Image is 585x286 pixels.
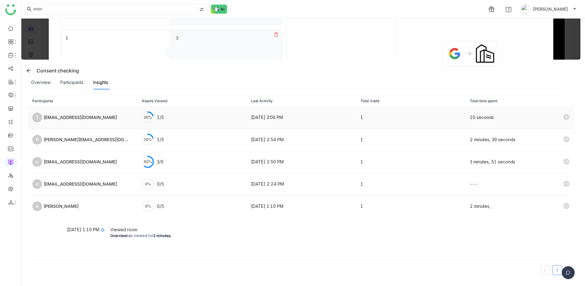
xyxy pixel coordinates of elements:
div: Insights [93,79,108,86]
div: 10 seconds [470,114,494,121]
td: 1 [356,129,465,151]
span: 20% [142,138,154,141]
div: [EMAIL_ADDRESS][DOMAIN_NAME] [44,114,117,121]
div: 2 minutes, [470,203,491,210]
img: ask-buddy-normal.svg [211,5,227,14]
td: [DATE] 1:10 PM [246,195,356,218]
span: T [36,113,39,122]
th: Assets Viewed [137,96,246,106]
td: [DATE] 2:50 PM [246,151,356,173]
td: [DATE] 2:54 PM [246,129,356,151]
div: [PERSON_NAME] [44,203,79,210]
th: Last Activity [246,96,356,106]
div: 3/5 [157,159,164,165]
a: 1 [553,266,562,275]
span: B [36,135,39,145]
b: Overview [110,233,127,238]
img: search-type.svg [199,7,204,12]
b: 2 minutes, [153,233,171,238]
span: 60% [142,160,154,164]
button: [PERSON_NAME] [519,4,578,14]
th: Total time spent [465,96,574,106]
img: help.svg [505,7,512,13]
span: A [36,201,39,211]
div: Consent checking [24,66,79,75]
span: U [36,179,39,189]
span: U [36,157,39,167]
div: [PERSON_NAME][EMAIL_ADDRESS][DOMAIN_NAME] [44,136,132,143]
td: 1 [356,195,465,218]
img: logo [5,4,16,15]
span: 0% [142,204,154,208]
div: Viewed room [110,226,570,233]
div: 0/5 [157,181,164,187]
img: avatar [521,4,530,14]
div: 1/5 [157,136,164,143]
td: 1 [356,173,465,195]
td: [DATE] 2:24 PM [246,173,356,195]
td: [DATE] 3:06 PM [246,106,356,129]
button: Next Page [565,265,574,275]
div: [DATE] 1:10 PM [38,226,99,233]
img: dsr-chat-floating.svg [561,266,576,281]
span: 0% [142,182,154,186]
div: Participants [60,79,83,86]
div: 3 minutes, 51 seconds [470,159,515,165]
span: 20% [142,116,154,119]
span: [PERSON_NAME] [533,6,568,12]
div: [EMAIL_ADDRESS][DOMAIN_NAME] [44,181,117,187]
div: 1/5 [157,114,164,121]
td: 1 [356,151,465,173]
div: Overview [31,79,51,86]
div: 0/5 [157,203,164,210]
div: [EMAIL_ADDRESS][DOMAIN_NAME] [44,159,117,165]
td: 1 [356,106,465,129]
div: --- [470,181,477,187]
button: Previous Page [540,265,550,275]
th: Participants [27,96,137,106]
th: Total Visits [356,96,465,106]
div: tab viewed for [110,233,570,239]
div: 2 minutes, 39 seconds [470,136,516,143]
